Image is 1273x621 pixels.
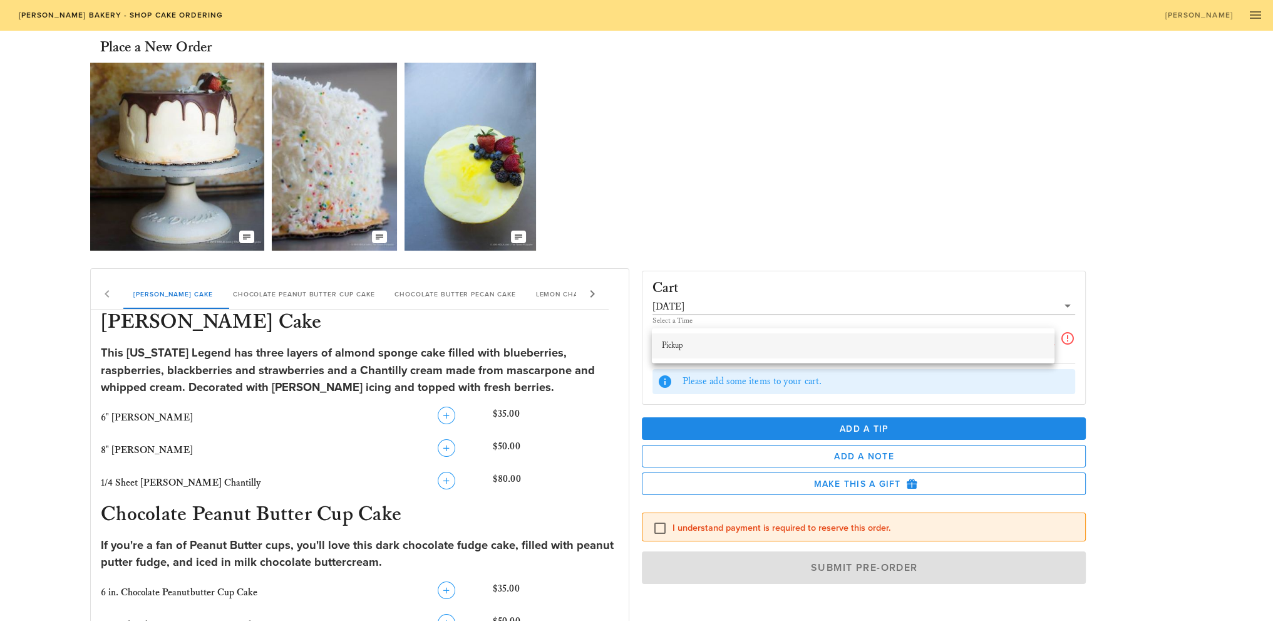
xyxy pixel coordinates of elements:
label: I understand payment is required to reserve this order. [673,522,1076,535]
div: $35.00 [490,404,621,432]
a: [PERSON_NAME] Bakery - Shop Cake Ordering [10,6,231,24]
span: Add a Tip [652,424,1076,434]
div: Select a Time [652,317,1076,325]
span: 8" [PERSON_NAME] [101,444,193,456]
div: This [US_STATE] Legend has three layers of almond sponge cake filled with blueberries, raspberrie... [101,345,619,397]
div: Lemon Chantilly Cake [526,279,634,309]
h3: [PERSON_NAME] Cake [98,310,621,337]
div: If you're a fan of Peanut Butter cups, you'll love this dark chocolate fudge cake, filled with pe... [101,537,619,571]
span: Make this a Gift [652,478,1076,489]
button: Submit Pre-Order [642,551,1086,584]
span: 1/4 Sheet [PERSON_NAME] Chantilly [101,477,261,489]
span: [PERSON_NAME] Bakery - Shop Cake Ordering [18,11,223,19]
div: Pickup [662,341,1044,351]
div: Chocolate Peanut Butter Cup Cake [223,279,385,309]
h3: Place a New Order [100,38,212,58]
div: $50.00 [490,437,621,464]
button: Make this a Gift [642,472,1086,495]
div: Please add some items to your cart. [683,375,1071,389]
h3: Cart [652,281,679,296]
button: Add a Tip [642,417,1086,440]
div: $80.00 [490,469,621,497]
div: [PERSON_NAME] Cake [123,279,223,309]
div: Chocolate Butter Pecan Cake [384,279,525,309]
div: $35.00 [490,579,621,607]
span: Add a Note [652,451,1076,462]
div: [DATE] [652,301,684,313]
img: qzl0ivbhpoir5jt3lnxe.jpg [272,63,397,251]
img: adomffm5ftbblbfbeqkk.jpg [90,63,264,251]
div: [DATE] [652,298,1076,315]
span: Submit Pre-Order [656,561,1072,574]
a: [PERSON_NAME] [1157,6,1240,24]
h3: Chocolate Peanut Butter Cup Cake [98,502,621,530]
span: 6 in. Chocolate Peanutbutter Cup Cake [101,587,257,598]
span: [PERSON_NAME] [1165,11,1233,19]
button: Add a Note [642,445,1086,467]
img: vfgkldhn9pjhkwzhnerr.webp [405,63,536,251]
span: 6" [PERSON_NAME] [101,412,193,424]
